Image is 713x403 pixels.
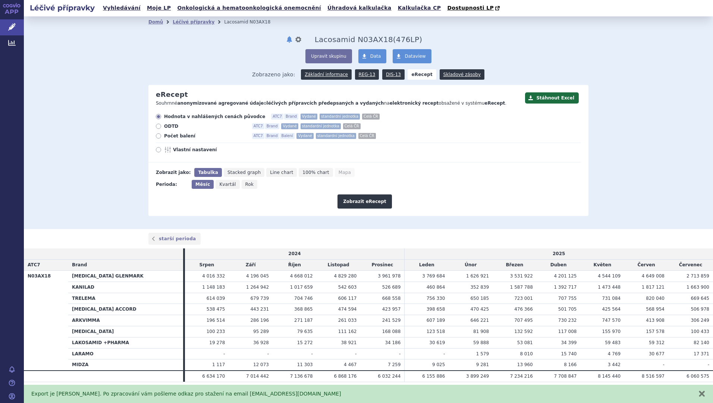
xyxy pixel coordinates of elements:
span: 13 960 [517,362,533,367]
span: 3 899 249 [466,374,489,379]
span: Brand [72,262,87,267]
a: Kalkulačka CP [396,3,443,13]
td: Říjen [273,260,317,271]
span: 132 592 [514,329,533,334]
th: KANILAD [68,282,183,293]
strong: elektronický recept [390,101,439,106]
span: 3 442 [608,362,621,367]
span: 4 544 109 [598,273,621,279]
span: - [443,351,445,356]
a: Dostupnosti LP [445,3,503,13]
span: 3 531 922 [510,273,533,279]
button: zavřít [698,390,706,397]
span: 7 014 442 [246,374,269,379]
span: Line chart [270,170,293,175]
div: Zobrazit jako: [156,168,191,177]
span: Brand [284,114,298,120]
td: Leden [405,260,449,271]
span: Vlastní nastavení [173,147,255,153]
span: 669 645 [691,296,709,301]
span: 261 033 [338,318,357,323]
a: Domů [148,19,163,25]
a: Skladové zásoby [440,69,484,80]
span: standardní jednotka [320,114,360,120]
span: 59 312 [649,340,665,345]
span: 756 330 [427,296,445,301]
td: Březen [493,260,537,271]
th: MIDZA [68,359,183,371]
span: 111 162 [338,329,357,334]
th: [MEDICAL_DATA] [68,326,183,337]
th: N03AX18 [24,270,68,371]
span: - [355,351,356,356]
p: Souhrnné o na obsažené v systému . [156,100,521,107]
span: Stacked graph [227,170,261,175]
span: ATC7 [271,114,283,120]
span: 95 289 [253,329,269,334]
a: DIS-13 [382,69,405,80]
span: Brand [265,123,279,129]
th: TRELEMA [68,293,183,304]
span: ( LP) [393,35,422,44]
span: 730 232 [558,318,577,323]
span: 79 635 [297,329,313,334]
span: Zobrazeno jako: [252,69,295,80]
h2: eRecept [156,91,188,99]
span: 707 495 [514,318,533,323]
span: Kvartál [219,182,236,187]
span: 100 233 [207,329,225,334]
span: 606 117 [338,296,357,301]
span: 271 187 [294,318,313,323]
span: 614 039 [207,296,225,301]
span: 196 514 [207,318,225,323]
span: 1 264 942 [246,285,269,290]
span: 7 259 [388,362,401,367]
span: 679 739 [250,296,269,301]
span: 501 705 [558,307,577,312]
span: 9 025 [432,362,445,367]
span: 423 957 [382,307,401,312]
span: 723 001 [514,296,533,301]
span: 542 603 [338,285,357,290]
span: 8 145 440 [598,374,621,379]
span: - [223,351,225,356]
strong: eRecept [408,69,436,80]
span: standardní jednotka [316,133,356,139]
th: [MEDICAL_DATA] ACCORD [68,304,183,315]
span: 241 529 [382,318,401,323]
td: Květen [580,260,624,271]
span: 34 399 [561,340,577,345]
span: 398 658 [427,307,445,312]
td: 2025 [405,248,713,259]
a: starší perioda [148,233,201,245]
span: 12 073 [253,362,269,367]
span: 6 634 170 [202,374,225,379]
span: 1 587 788 [510,285,533,290]
span: 30 619 [429,340,445,345]
span: 34 186 [385,340,401,345]
span: ATC7 [252,133,264,139]
span: 155 970 [602,329,621,334]
strong: anonymizované agregované údaje [178,101,264,106]
span: 443 231 [250,307,269,312]
span: 4 467 [344,362,356,367]
span: 53 081 [517,340,533,345]
a: Dataview [393,49,431,63]
span: Celá ČR [343,123,361,129]
span: 3 961 978 [378,273,401,279]
button: Stáhnout Excel [525,92,579,104]
span: 59 483 [605,340,621,345]
span: 8 166 [564,362,577,367]
span: - [663,362,665,367]
span: 168 088 [382,329,401,334]
span: 1 579 [476,351,489,356]
span: 352 839 [470,285,489,290]
span: 3 769 684 [422,273,445,279]
span: 1 473 448 [598,285,621,290]
button: nastavení [295,35,302,44]
span: 6 155 886 [422,374,445,379]
span: 123 518 [427,329,445,334]
span: - [399,351,401,356]
span: 526 689 [382,285,401,290]
span: 6 032 244 [378,374,401,379]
